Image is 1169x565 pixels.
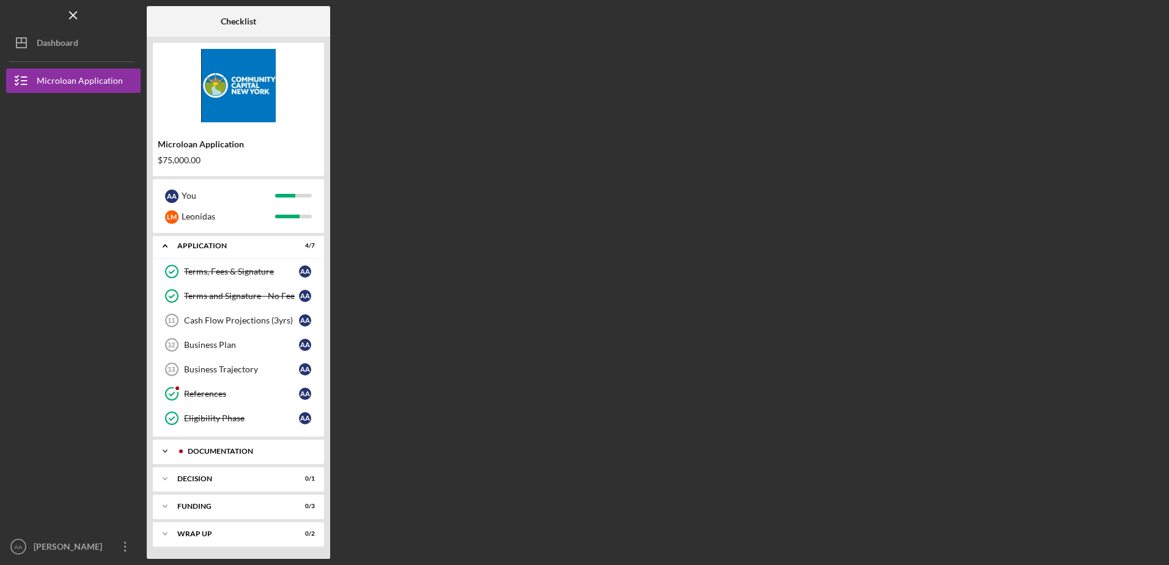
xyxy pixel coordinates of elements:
img: Product logo [153,49,324,122]
button: Dashboard [6,31,141,55]
a: ReferencesAA [159,382,318,406]
a: Terms and Signature - No FeeAA [159,284,318,308]
div: 4 / 7 [293,242,315,249]
b: Checklist [221,17,256,26]
div: A A [299,412,311,424]
div: 0 / 2 [293,530,315,537]
div: Decision [177,475,284,482]
button: Microloan Application [6,68,141,93]
tspan: 12 [168,341,175,349]
div: You [182,185,275,206]
text: AA [15,544,23,550]
a: 12Business PlanAA [159,333,318,357]
div: $75,000.00 [158,155,319,165]
div: A A [299,339,311,351]
div: Microloan Application [158,139,319,149]
div: A A [299,388,311,400]
tspan: 13 [168,366,175,373]
div: Application [177,242,284,249]
div: L M [165,210,179,224]
div: References [184,389,299,399]
button: AA[PERSON_NAME] [6,534,141,559]
div: Leonidas [182,206,275,227]
a: 13Business TrajectoryAA [159,357,318,382]
div: Business Trajectory [184,364,299,374]
div: Eligibility Phase [184,413,299,423]
div: A A [165,190,179,203]
div: Terms and Signature - No Fee [184,291,299,301]
a: Terms, Fees & SignatureAA [159,259,318,284]
div: 0 / 3 [293,503,315,510]
tspan: 11 [168,317,175,324]
div: A A [299,314,311,327]
div: Wrap up [177,530,284,537]
div: Business Plan [184,340,299,350]
div: 0 / 1 [293,475,315,482]
div: [PERSON_NAME] [31,534,110,562]
div: Dashboard [37,31,78,58]
div: Cash Flow Projections (3yrs) [184,316,299,325]
div: A A [299,265,311,278]
div: Documentation [188,448,309,455]
div: A A [299,290,311,302]
a: Eligibility PhaseAA [159,406,318,430]
div: Terms, Fees & Signature [184,267,299,276]
div: A A [299,363,311,375]
div: Microloan Application [37,68,123,96]
a: 11Cash Flow Projections (3yrs)AA [159,308,318,333]
div: Funding [177,503,284,510]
